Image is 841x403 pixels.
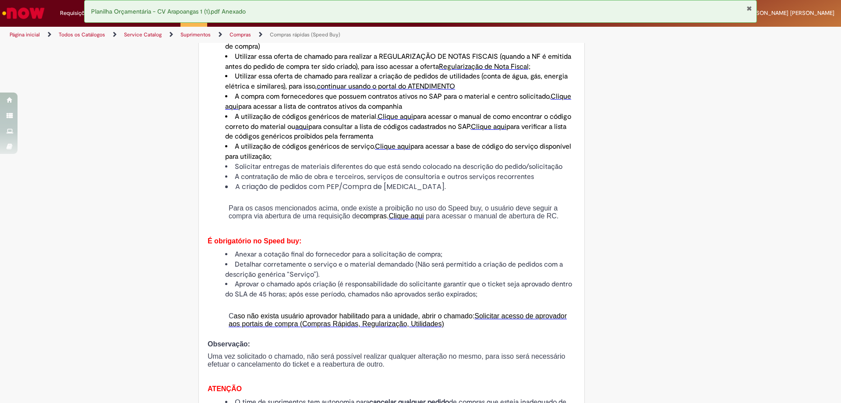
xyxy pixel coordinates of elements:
button: Fechar Notificação [746,5,752,12]
a: Clique aqui [378,112,413,121]
ul: Trilhas de página [7,27,554,43]
a: Clique aqui [471,122,506,131]
li: Solicitar entregas de materiais diferentes do que está sendo colocado na descrição do pedido/soli... [225,162,576,172]
span: para consultar a lista de códigos cadastrados no SAP. [308,122,471,131]
a: Compras [230,31,251,38]
a: Clique aqui [389,213,424,220]
span: para acessar o manual de abertura de RC. [426,212,558,220]
span: Para os casos mencionados acima, onde existe a proibição no uso do Speed buy, o usuário deve segu... [229,204,558,220]
li: A compra com fornecedores que possuem contratos ativos no SAP para o material e centro solicitado. [225,92,576,112]
span: Uma vez solicitado o chamado, não será possível realizar qualquer alteração no mesmo, para isso s... [208,353,565,368]
a: Regularização de Nota Fiscal; [439,62,530,71]
li: Detalhar corretamente o serviço e o material demandado (Não será permitido a criação de pedidos c... [225,260,576,280]
a: Todos os Catálogos [59,31,105,38]
span: Liliam [PERSON_NAME] [PERSON_NAME] [728,9,834,17]
span: compras. [360,212,389,220]
a: aqui [295,122,308,131]
a: Clique aqui [375,142,410,151]
span: Planilha Orçamentária - CV Arapoangas 1 (1).pdf Anexado [91,7,246,15]
a: continuar usando o portal do ATENDIMENTO [317,82,455,91]
span: É obrigatório no Speed buy: [208,237,301,245]
li: Anexar a cotação final do fornecedor para a solicitação de compra; [225,250,576,260]
a: Solicitar acesso de aprovador aos portais de compra (Compras Rápidas, Regularização, Utilidades) [229,313,567,328]
li: A utilização de códigos genéricos de serviço. [225,142,576,162]
a: Compras rápidas (Speed Buy) [270,31,340,38]
a: Suprimentos [180,31,211,38]
li: Utilizar essa oferta de chamado para realizar a criação de pedidos de utilidades (conta de água, ... [225,71,576,92]
li: A criação de pedidos com PEP/Compra de [MEDICAL_DATA]. [225,182,576,192]
a: Service Catalog [124,31,162,38]
li: A utilização de códigos genéricos de material. [225,112,576,142]
li: Utilizar essa oferta de chamado para realizar a REGULARIZAÇÃO DE NOTAS FISCAIS (quando a NF é emi... [225,52,576,72]
span: Clique aqui [389,212,424,220]
li: Aprovar o chamado após criação (é responsabilidade do solicitante garantir que o ticket seja apro... [225,279,576,300]
span: para acessar a lista de contratos ativos da companhia [238,102,402,111]
span: para acessar o manual de como encontrar o código correto do material ou [225,112,571,131]
li: A contratação de mão de obra e terceiros, serviços de consultoria e outros serviços recorrentes [225,172,576,182]
a: Página inicial [10,31,40,38]
img: ServiceNow [1,4,46,22]
span: ATENÇÃO [208,385,242,392]
span: Requisições [60,9,91,18]
span: aso não exista usuário aprovador habilitado para a unidade, abrir o chamado: [234,312,475,320]
span: C [229,312,234,320]
span: para verificar a lista de códigos genéricos proibidos pela ferramenta [225,122,566,141]
span: Observação: [208,340,250,348]
a: Clique aqui [225,92,571,111]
